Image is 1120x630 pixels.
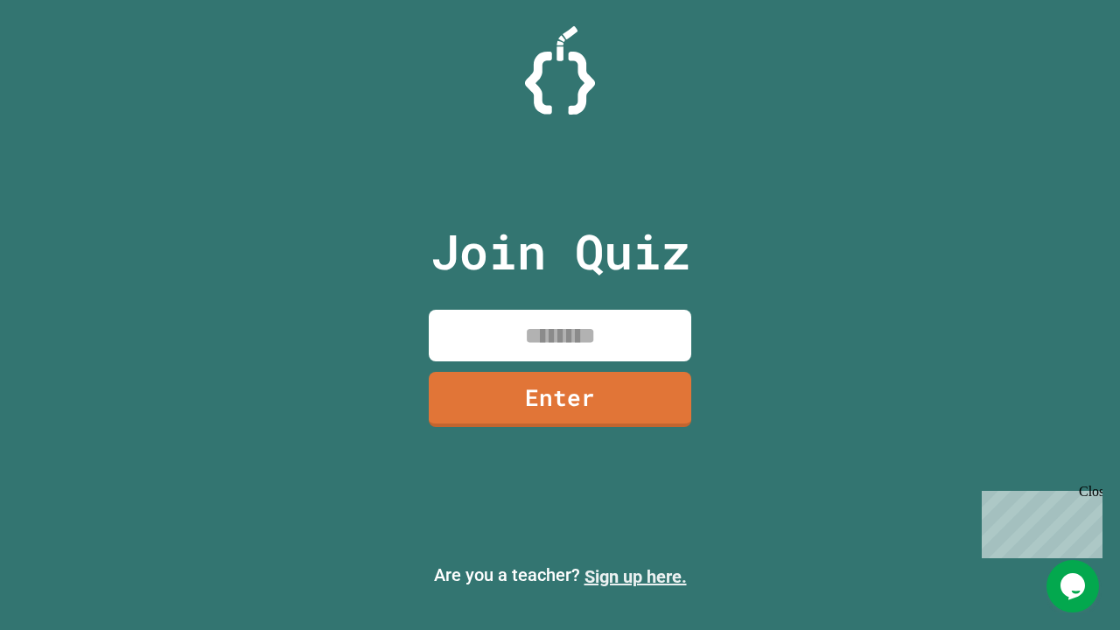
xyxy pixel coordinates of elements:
[975,484,1102,558] iframe: chat widget
[525,26,595,115] img: Logo.svg
[430,215,690,288] p: Join Quiz
[14,562,1106,590] p: Are you a teacher?
[429,372,691,427] a: Enter
[7,7,121,111] div: Chat with us now!Close
[584,566,687,587] a: Sign up here.
[1046,560,1102,612] iframe: chat widget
